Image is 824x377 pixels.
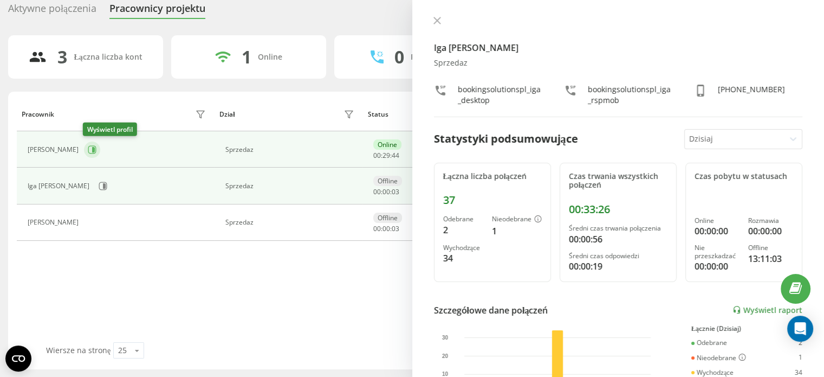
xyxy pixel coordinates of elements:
[569,172,667,190] div: Czas trwania wszystkich połączeń
[492,215,542,224] div: Nieodebrane
[799,339,802,347] div: 2
[695,260,739,273] div: 00:00:00
[787,316,813,342] div: Open Intercom Messenger
[373,151,381,160] span: 00
[22,111,54,118] div: Pracownik
[434,131,578,147] div: Statystyki podsumowujące
[569,203,667,216] div: 00:33:26
[748,244,793,252] div: Offline
[569,225,667,232] div: Średni czas trwania połączenia
[46,345,111,355] span: Wiersze na stronę
[732,305,802,315] a: Wyświetl raport
[219,111,235,118] div: Dział
[458,84,542,106] div: bookingsolutionspl_iga_desktop
[28,219,81,226] div: [PERSON_NAME]
[394,47,404,67] div: 0
[691,325,802,333] div: Łącznie (Dzisiaj)
[28,182,92,190] div: Iga [PERSON_NAME]
[442,335,449,341] text: 30
[373,187,381,196] span: 00
[373,176,402,186] div: Offline
[443,215,483,223] div: Odebrane
[795,369,802,376] div: 34
[382,224,390,233] span: 00
[83,123,137,136] div: Wyświetl profil
[373,152,399,159] div: : :
[258,53,282,62] div: Online
[443,172,542,181] div: Łączna liczba połączeń
[748,225,793,238] div: 00:00:00
[492,225,542,238] div: 1
[373,225,399,233] div: : :
[8,3,96,20] div: Aktywne połączenia
[225,146,357,154] div: Sprzedaz
[5,346,31,372] button: Open CMP widget
[118,345,127,356] div: 25
[434,41,803,54] h4: Iga [PERSON_NAME]
[569,233,667,246] div: 00:00:56
[569,252,667,260] div: Średni czas odpowiedzi
[109,3,205,20] div: Pracownicy projektu
[691,339,727,347] div: Odebrane
[443,252,483,265] div: 34
[28,146,81,154] div: [PERSON_NAME]
[373,188,399,196] div: : :
[74,53,142,62] div: Łączna liczba kont
[691,369,734,376] div: Wychodzące
[434,59,803,68] div: Sprzedaz
[392,187,399,196] span: 03
[588,84,672,106] div: bookingsolutionspl_iga_rspmob
[411,53,454,62] div: Rozmawiają
[443,244,483,252] div: Wychodzące
[443,223,483,237] div: 2
[442,371,449,377] text: 10
[373,139,401,150] div: Online
[382,151,390,160] span: 29
[718,84,785,106] div: [PHONE_NUMBER]
[242,47,251,67] div: 1
[695,225,739,238] div: 00:00:00
[225,219,357,226] div: Sprzedaz
[382,187,390,196] span: 00
[799,354,802,362] div: 1
[373,213,402,223] div: Offline
[57,47,67,67] div: 3
[748,217,793,225] div: Rozmawia
[443,194,542,207] div: 37
[442,353,449,359] text: 20
[373,224,381,233] span: 00
[392,224,399,233] span: 03
[695,172,793,181] div: Czas pobytu w statusach
[569,260,667,273] div: 00:00:19
[225,182,357,190] div: Sprzedaz
[748,252,793,265] div: 13:11:03
[695,244,739,260] div: Nie przeszkadzać
[368,111,388,118] div: Status
[434,304,548,317] div: Szczegółowe dane połączeń
[695,217,739,225] div: Online
[392,151,399,160] span: 44
[691,354,746,362] div: Nieodebrane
